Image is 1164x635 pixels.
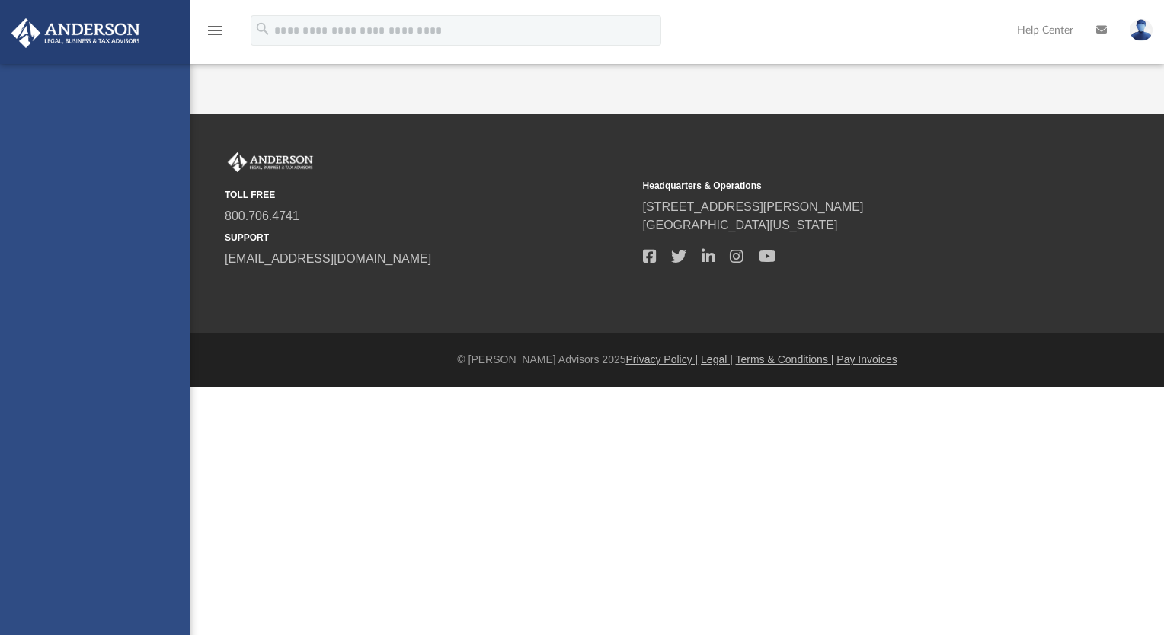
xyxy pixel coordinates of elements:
a: [EMAIL_ADDRESS][DOMAIN_NAME] [225,252,431,265]
i: menu [206,21,224,40]
a: Privacy Policy | [626,353,699,365]
img: Anderson Advisors Platinum Portal [7,18,145,48]
small: Headquarters & Operations [643,179,1050,193]
a: Terms & Conditions | [736,353,834,365]
small: SUPPORT [225,231,632,244]
div: © [PERSON_NAME] Advisors 2025 [190,352,1164,368]
a: Pay Invoices [836,353,897,365]
img: Anderson Advisors Platinum Portal [225,152,316,172]
a: 800.706.4741 [225,209,299,222]
a: [STREET_ADDRESS][PERSON_NAME] [643,200,864,213]
a: Legal | [701,353,733,365]
a: [GEOGRAPHIC_DATA][US_STATE] [643,219,838,231]
small: TOLL FREE [225,188,632,202]
a: menu [206,29,224,40]
i: search [254,21,271,37]
img: User Pic [1130,19,1153,41]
